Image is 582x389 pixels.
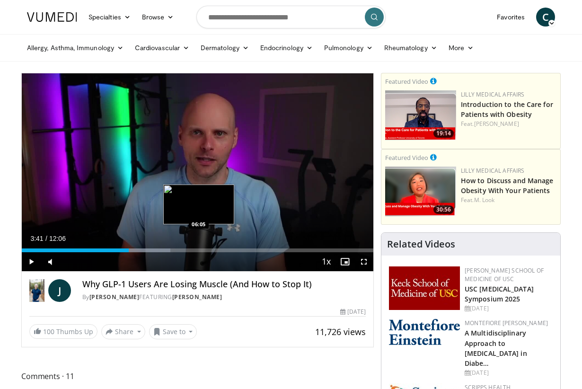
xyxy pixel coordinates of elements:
a: M. Look [474,196,495,204]
img: 7b941f1f-d101-407a-8bfa-07bd47db01ba.png.150x105_q85_autocrop_double_scale_upscale_version-0.2.jpg [389,266,460,310]
a: Favorites [491,8,530,27]
a: Specialties [83,8,136,27]
button: Fullscreen [354,252,373,271]
button: Play [22,252,41,271]
a: Browse [136,8,180,27]
div: Progress Bar [22,248,373,252]
video-js: Video Player [22,73,373,272]
a: J [48,279,71,302]
button: Save to [149,324,197,339]
a: Introduction to the Care for Patients with Obesity [461,100,553,119]
div: Feat. [461,120,556,128]
a: [PERSON_NAME] School of Medicine of USC [465,266,544,283]
div: [DATE] [340,308,366,316]
div: By FEATURING [82,293,366,301]
div: Feat. [461,196,556,204]
a: 100 Thumbs Up [29,324,97,339]
span: 100 [43,327,54,336]
div: [DATE] [465,304,553,313]
a: Lilly Medical Affairs [461,90,525,98]
span: / [45,235,47,242]
a: 30:56 [385,167,456,216]
span: 3:41 [30,235,43,242]
a: [PERSON_NAME] [172,293,222,301]
a: C [536,8,555,27]
img: image.jpeg [163,185,234,224]
a: [PERSON_NAME] [474,120,519,128]
a: More [443,38,479,57]
a: Pulmonology [318,38,379,57]
img: VuMedi Logo [27,12,77,22]
button: Mute [41,252,60,271]
a: USC [MEDICAL_DATA] Symposium 2025 [465,284,534,303]
small: Featured Video [385,153,428,162]
img: Dr. Jordan Rennicke [29,279,44,302]
a: A Multidisciplinary Approach to [MEDICAL_DATA] in Diabe… [465,328,527,367]
span: 11,726 views [315,326,366,337]
a: 19:14 [385,90,456,140]
img: acc2e291-ced4-4dd5-b17b-d06994da28f3.png.150x105_q85_crop-smart_upscale.png [385,90,456,140]
a: Dermatology [195,38,255,57]
a: Endocrinology [255,38,318,57]
div: [DATE] [465,369,553,377]
a: Cardiovascular [129,38,195,57]
a: Lilly Medical Affairs [461,167,525,175]
span: 12:06 [49,235,66,242]
button: Share [101,324,145,339]
span: Comments 11 [21,370,374,382]
a: Allergy, Asthma, Immunology [21,38,129,57]
a: How to Discuss and Manage Obesity With Your Patients [461,176,554,195]
input: Search topics, interventions [196,6,386,28]
img: c98a6a29-1ea0-4bd5-8cf5-4d1e188984a7.png.150x105_q85_crop-smart_upscale.png [385,167,456,216]
a: Montefiore [PERSON_NAME] [465,319,548,327]
img: b0142b4c-93a1-4b58-8f91-5265c282693c.png.150x105_q85_autocrop_double_scale_upscale_version-0.2.png [389,319,460,345]
button: Playback Rate [317,252,335,271]
small: Featured Video [385,77,428,86]
h4: Why GLP-1 Users Are Losing Muscle (And How to Stop It) [82,279,366,290]
span: 30:56 [433,205,454,214]
button: Enable picture-in-picture mode [335,252,354,271]
h4: Related Videos [387,239,455,250]
a: [PERSON_NAME] [89,293,140,301]
span: 19:14 [433,129,454,138]
a: Rheumatology [379,38,443,57]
